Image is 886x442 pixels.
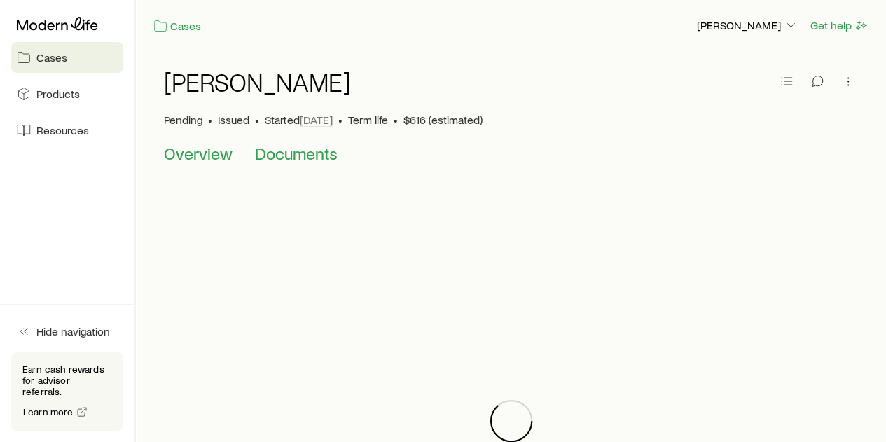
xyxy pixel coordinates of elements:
[164,144,858,177] div: Case details tabs
[218,113,249,127] span: Issued
[255,144,338,163] span: Documents
[164,144,233,163] span: Overview
[697,18,798,32] p: [PERSON_NAME]
[265,113,333,127] p: Started
[36,123,89,137] span: Resources
[11,316,123,347] button: Hide navigation
[11,78,123,109] a: Products
[36,324,110,338] span: Hide navigation
[36,87,80,101] span: Products
[696,18,798,34] button: [PERSON_NAME]
[348,113,388,127] span: Term life
[164,113,202,127] p: Pending
[11,42,123,73] a: Cases
[394,113,398,127] span: •
[11,115,123,146] a: Resources
[810,18,869,34] button: Get help
[153,18,202,34] a: Cases
[36,50,67,64] span: Cases
[338,113,342,127] span: •
[403,113,483,127] span: $616 (estimated)
[11,352,123,431] div: Earn cash rewards for advisor referrals.Learn more
[22,364,112,397] p: Earn cash rewards for advisor referrals.
[300,113,333,127] span: [DATE]
[164,68,351,96] h1: [PERSON_NAME]
[208,113,212,127] span: •
[23,407,74,417] span: Learn more
[255,113,259,127] span: •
